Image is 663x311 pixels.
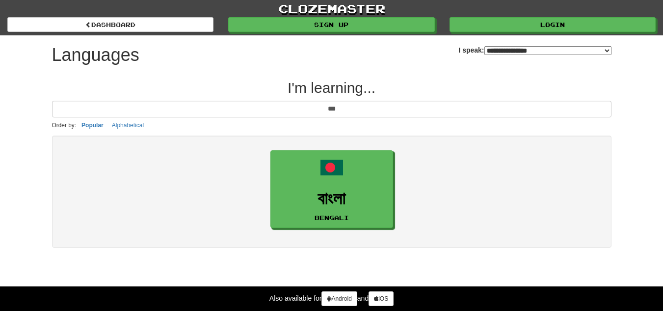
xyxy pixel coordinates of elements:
a: Android [321,291,357,306]
button: Popular [79,120,106,131]
h2: I'm learning... [52,80,611,96]
h1: Languages [52,45,139,65]
a: iOS [369,291,394,306]
button: Alphabetical [109,120,147,131]
small: Bengali [315,214,349,221]
a: বাংলাBengali [270,150,393,228]
small: Order by: [52,122,77,129]
h3: বাংলা [276,189,388,208]
select: I speak: [484,46,611,55]
label: I speak: [458,45,611,55]
a: dashboard [7,17,213,32]
a: Sign up [228,17,434,32]
a: Login [450,17,656,32]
